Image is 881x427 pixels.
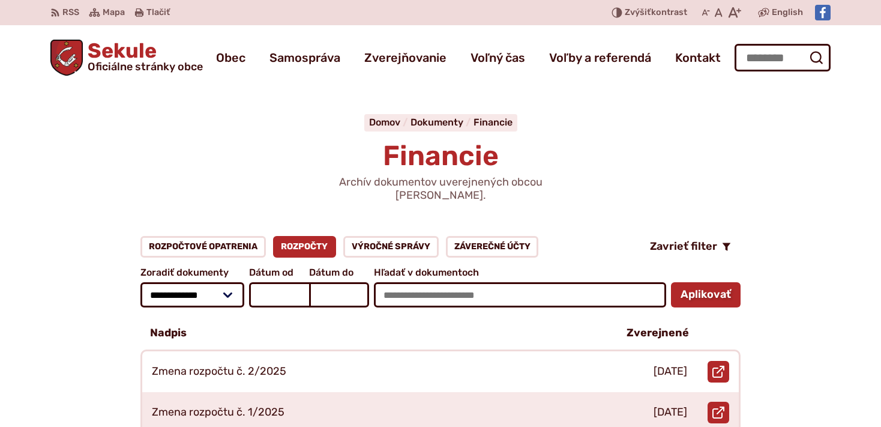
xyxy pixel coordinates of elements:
[296,176,585,202] p: Archív dokumentov uverejnených obcou [PERSON_NAME].
[369,117,400,128] span: Domov
[640,236,741,258] button: Zavrieť filter
[273,236,337,258] a: Rozpočty
[675,41,721,74] a: Kontakt
[88,61,203,72] span: Oficiálne stránky obce
[769,5,805,20] a: English
[140,282,244,307] select: Zoradiť dokumenty
[471,41,525,74] a: Voľný čas
[627,327,689,340] p: Zverejnené
[364,41,447,74] a: Zverejňovanie
[269,41,340,74] a: Samospráva
[671,282,741,307] button: Aplikovať
[249,282,309,307] input: Dátum od
[815,5,831,20] img: Prejsť na Facebook stránku
[625,8,687,18] span: kontrast
[446,236,539,258] a: Záverečné účty
[654,365,687,378] p: [DATE]
[410,117,474,128] a: Dokumenty
[62,5,79,20] span: RSS
[374,282,666,307] input: Hľadať v dokumentoch
[650,240,717,253] span: Zavrieť filter
[772,5,803,20] span: English
[474,117,513,128] a: Financie
[140,267,244,278] span: Zoradiť dokumenty
[83,41,203,72] span: Sekule
[103,5,125,20] span: Mapa
[654,406,687,419] p: [DATE]
[374,267,666,278] span: Hľadať v dokumentoch
[309,282,369,307] input: Dátum do
[309,267,369,278] span: Dátum do
[152,406,284,419] p: Zmena rozpočtu č. 1/2025
[625,7,651,17] span: Zvýšiť
[216,41,245,74] a: Obec
[146,8,170,18] span: Tlačiť
[50,40,203,76] a: Logo Sekule, prejsť na domovskú stránku.
[150,327,187,340] p: Nadpis
[140,236,266,258] a: Rozpočtové opatrenia
[549,41,651,74] a: Voľby a referendá
[410,117,463,128] span: Dokumenty
[152,365,286,378] p: Zmena rozpočtu č. 2/2025
[249,267,309,278] span: Dátum od
[383,139,499,172] span: Financie
[50,40,83,76] img: Prejsť na domovskú stránku
[369,117,410,128] a: Domov
[343,236,439,258] a: Výročné správy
